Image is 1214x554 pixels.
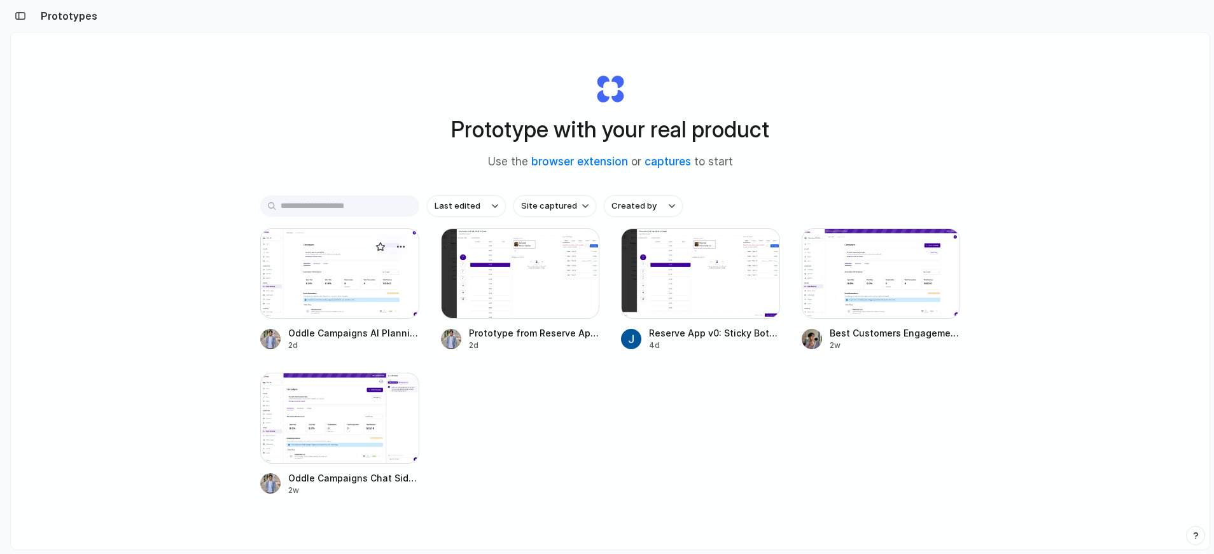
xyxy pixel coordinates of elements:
[288,326,419,340] span: Oddle Campaigns AI Planning Modal
[621,228,780,351] a: Reserve App v0: Sticky Bottom NavigationReserve App v0: Sticky Bottom Navigation4d
[802,228,961,351] a: Best Customers Engagement ComponentBest Customers Engagement Component2w
[649,340,780,351] div: 4d
[611,200,657,212] span: Created by
[488,154,733,170] span: Use the or to start
[260,373,419,495] a: Oddle Campaigns Chat SidebarOddle Campaigns Chat Sidebar2w
[531,155,628,168] a: browser extension
[830,326,961,340] span: Best Customers Engagement Component
[604,195,683,217] button: Created by
[451,113,769,146] h1: Prototype with your real product
[435,200,480,212] span: Last edited
[36,8,97,24] h2: Prototypes
[260,228,419,351] a: Oddle Campaigns AI Planning ModalOddle Campaigns AI Planning Modal2d
[288,471,419,485] span: Oddle Campaigns Chat Sidebar
[469,340,600,351] div: 2d
[649,326,780,340] span: Reserve App v0: Sticky Bottom Navigation
[427,195,506,217] button: Last edited
[288,485,419,496] div: 2w
[830,340,961,351] div: 2w
[521,200,577,212] span: Site captured
[288,340,419,351] div: 2d
[441,228,600,351] a: Prototype from Reserve App v0Prototype from Reserve App v02d
[513,195,596,217] button: Site captured
[469,326,600,340] span: Prototype from Reserve App v0
[645,155,691,168] a: captures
